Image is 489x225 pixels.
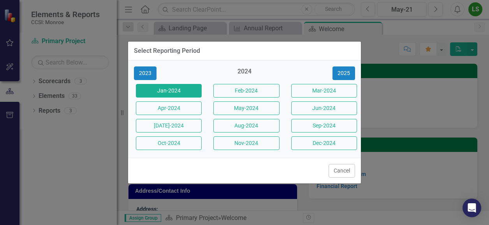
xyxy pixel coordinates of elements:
[213,101,279,115] button: May-2024
[136,136,202,150] button: Oct-2024
[136,101,202,115] button: Apr-2024
[213,84,279,98] button: Feb-2024
[213,136,279,150] button: Nov-2024
[213,119,279,133] button: Aug-2024
[211,67,277,80] div: 2024
[291,101,357,115] button: Jun-2024
[332,66,355,80] button: 2025
[329,164,355,178] button: Cancel
[291,119,357,133] button: Sep-2024
[134,66,157,80] button: 2023
[291,84,357,98] button: Mar-2024
[136,119,202,133] button: [DATE]-2024
[136,84,202,98] button: Jan-2024
[291,136,357,150] button: Dec-2024
[134,47,200,54] div: Select Reporting Period
[463,199,481,217] div: Open Intercom Messenger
